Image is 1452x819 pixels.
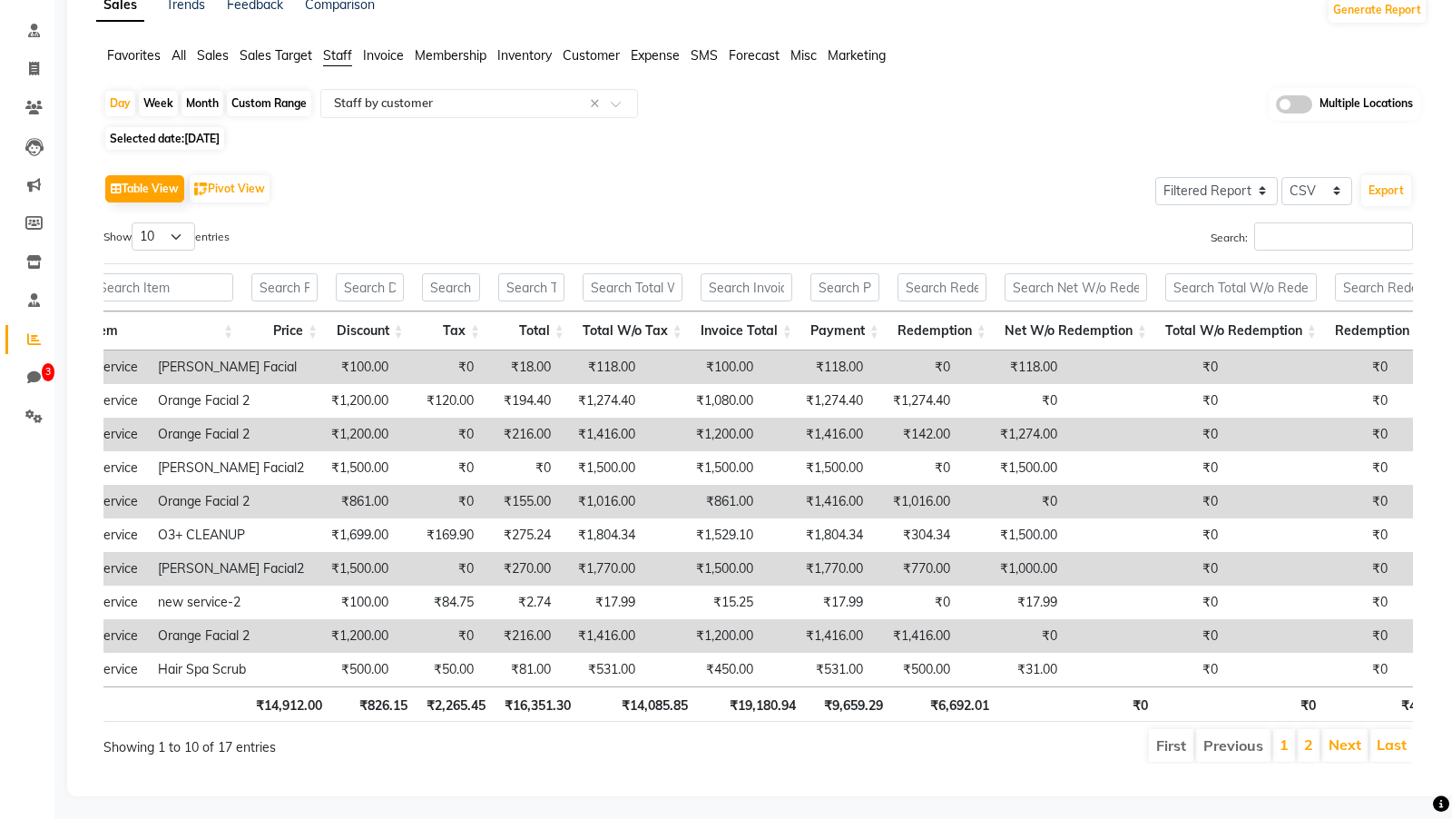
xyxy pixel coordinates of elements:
td: Service [86,653,149,686]
td: ₹0 [1227,619,1397,653]
td: ₹0 [1066,384,1227,418]
a: Last [1377,735,1407,754]
td: ₹1,529.10 [644,518,762,552]
td: ₹0 [959,619,1066,653]
td: ₹0 [1227,350,1397,384]
td: Service [86,552,149,586]
td: ₹1,804.34 [762,518,872,552]
div: Week [139,91,178,116]
td: ₹1,500.00 [313,552,397,586]
input: Search Price [251,273,318,301]
td: ₹0 [872,451,959,485]
td: ₹0 [1227,485,1397,518]
td: O3+ CLEANUP [149,518,313,552]
td: ₹17.99 [762,586,872,619]
a: 2 [1304,735,1313,754]
td: ₹0 [1227,418,1397,451]
td: ₹2.74 [483,586,560,619]
th: ₹0 [998,686,1157,722]
th: Total: activate to sort column ascending [489,311,574,350]
td: ₹0 [483,451,560,485]
td: Orange Facial 2 [149,619,313,653]
td: Service [86,384,149,418]
span: Invoice [363,47,404,64]
td: ₹1,500.00 [762,451,872,485]
span: Clear all [590,94,605,113]
button: Export [1361,175,1411,206]
td: ₹1,200.00 [313,619,397,653]
td: ₹118.00 [560,350,644,384]
td: ₹0 [1227,384,1397,418]
th: ₹826.15 [331,686,417,722]
th: Total W/o Redemption: activate to sort column ascending [1156,311,1326,350]
label: Show entries [103,222,230,251]
th: ₹14,085.85 [580,686,696,722]
label: Search: [1211,222,1413,251]
td: ₹1,274.00 [959,418,1066,451]
td: ₹0 [1066,586,1227,619]
span: Inventory [497,47,552,64]
td: ₹216.00 [483,418,560,451]
td: ₹81.00 [483,653,560,686]
td: ₹1,416.00 [762,485,872,518]
td: [PERSON_NAME] Facial2 [149,552,313,586]
td: ₹118.00 [959,350,1066,384]
input: Search Payment [810,273,879,301]
td: ₹1,416.00 [762,418,872,451]
td: ₹100.00 [313,350,397,384]
td: ₹270.00 [483,552,560,586]
td: ₹0 [397,451,483,485]
td: ₹861.00 [644,485,762,518]
td: ₹1,016.00 [872,485,959,518]
td: ₹100.00 [644,350,762,384]
td: ₹18.00 [483,350,560,384]
div: Showing 1 to 10 of 17 entries [103,727,633,757]
td: Service [86,485,149,518]
input: Search Item [91,273,233,301]
td: ₹1,200.00 [313,418,397,451]
td: ₹1,770.00 [560,552,644,586]
td: Service [86,518,149,552]
td: ₹84.75 [397,586,483,619]
td: ₹0 [1066,552,1227,586]
th: Discount: activate to sort column ascending [327,311,413,350]
td: Orange Facial 2 [149,418,313,451]
span: [DATE] [184,132,220,145]
td: Hair Spa Scrub [149,653,313,686]
td: ₹1,200.00 [644,418,762,451]
td: Service [86,619,149,653]
th: Item: activate to sort column ascending [82,311,242,350]
input: Search Total W/o Redemption [1165,273,1317,301]
td: ₹275.24 [483,518,560,552]
span: Sales [197,47,229,64]
td: ₹1,016.00 [560,485,644,518]
td: ₹1,200.00 [644,619,762,653]
td: Service [86,451,149,485]
th: ₹9,659.29 [805,686,891,722]
input: Search Total W/o Tax [583,273,682,301]
td: ₹1,500.00 [313,451,397,485]
td: ₹1,416.00 [762,619,872,653]
div: Day [105,91,135,116]
img: pivot.png [194,183,208,196]
span: Selected date: [105,127,224,150]
input: Search: [1254,222,1413,251]
input: Search Total [498,273,564,301]
button: Table View [105,175,184,202]
a: 3 [5,363,49,393]
td: ₹1,500.00 [560,451,644,485]
td: ₹0 [397,619,483,653]
td: ₹0 [959,485,1066,518]
span: Customer [563,47,620,64]
td: ₹0 [872,586,959,619]
td: ₹0 [1227,451,1397,485]
td: ₹31.00 [959,653,1066,686]
td: ₹17.99 [560,586,644,619]
td: ₹0 [1227,552,1397,586]
input: Search Net W/o Redemption [1005,273,1147,301]
td: ₹1,500.00 [644,451,762,485]
span: Sales Target [240,47,312,64]
td: ₹194.40 [483,384,560,418]
th: ₹6,692.01 [892,686,998,722]
td: ₹1,274.40 [762,384,872,418]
